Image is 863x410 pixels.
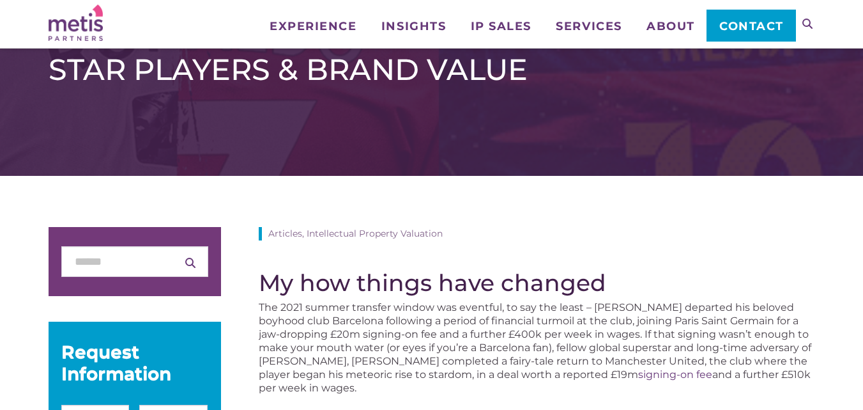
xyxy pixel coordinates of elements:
[49,52,815,88] h1: STAR PLAYERS & BRAND VALUE
[706,10,795,42] a: Contact
[719,20,784,32] span: Contact
[61,341,208,384] div: Request Information
[646,20,695,32] span: About
[270,20,356,32] span: Experience
[259,227,814,240] div: Articles, Intellectual Property Valuation
[259,301,814,395] p: The 2021 summer transfer window was eventful, to say the least – [PERSON_NAME] departed his belov...
[471,20,531,32] span: IP Sales
[556,20,622,32] span: Services
[49,4,103,41] img: Metis Partners
[381,20,446,32] span: Insights
[638,368,712,381] a: signing-on fee
[259,269,814,296] h2: My how things have changed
